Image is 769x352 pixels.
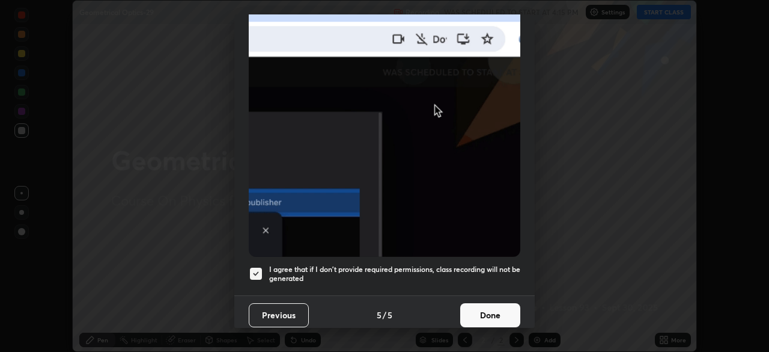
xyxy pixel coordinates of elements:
[383,309,386,321] h4: /
[249,303,309,327] button: Previous
[269,265,520,283] h5: I agree that if I don't provide required permissions, class recording will not be generated
[377,309,381,321] h4: 5
[388,309,392,321] h4: 5
[460,303,520,327] button: Done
